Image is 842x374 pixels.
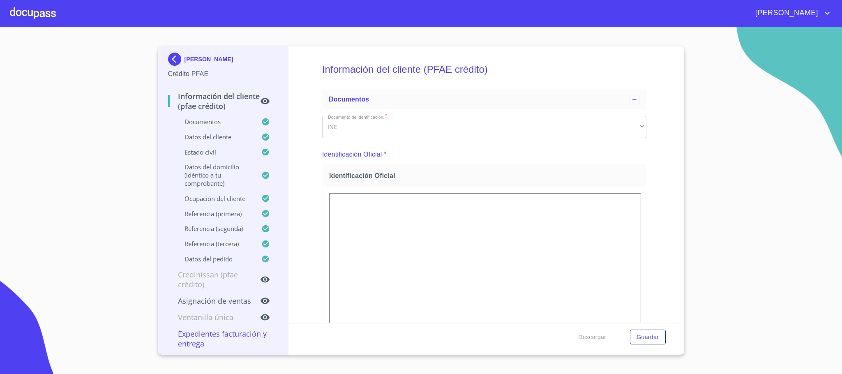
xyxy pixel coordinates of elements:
[168,312,261,322] p: Ventanilla única
[329,96,369,103] span: Documentos
[749,7,822,20] span: [PERSON_NAME]
[168,163,262,187] p: Datos del domicilio (idéntico a tu comprobante)
[630,330,665,345] button: Guardar
[322,116,646,138] div: INE
[329,171,643,180] span: Identificación Oficial
[168,118,262,126] p: Documentos
[168,240,262,248] p: Referencia (tercera)
[168,53,279,69] div: [PERSON_NAME]
[168,329,279,349] p: Expedientes Facturación y Entrega
[168,133,262,141] p: Datos del cliente
[168,255,262,263] p: Datos del pedido
[575,330,609,345] button: Descargar
[185,56,233,62] p: [PERSON_NAME]
[749,7,832,20] button: account of current user
[168,194,262,203] p: Ocupación del Cliente
[168,270,261,289] p: Credinissan (PFAE crédito)
[168,296,261,306] p: Asignación de Ventas
[637,332,659,342] span: Guardar
[578,332,606,342] span: Descargar
[168,91,261,111] p: Información del cliente (PFAE crédito)
[322,150,382,159] p: Identificación Oficial
[322,90,646,109] div: Documentos
[168,69,279,79] p: Crédito PFAE
[168,53,185,66] img: Docupass spot blue
[168,210,262,218] p: Referencia (primera)
[168,148,262,156] p: Estado Civil
[322,53,646,86] h5: Información del cliente (PFAE crédito)
[168,224,262,233] p: Referencia (segunda)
